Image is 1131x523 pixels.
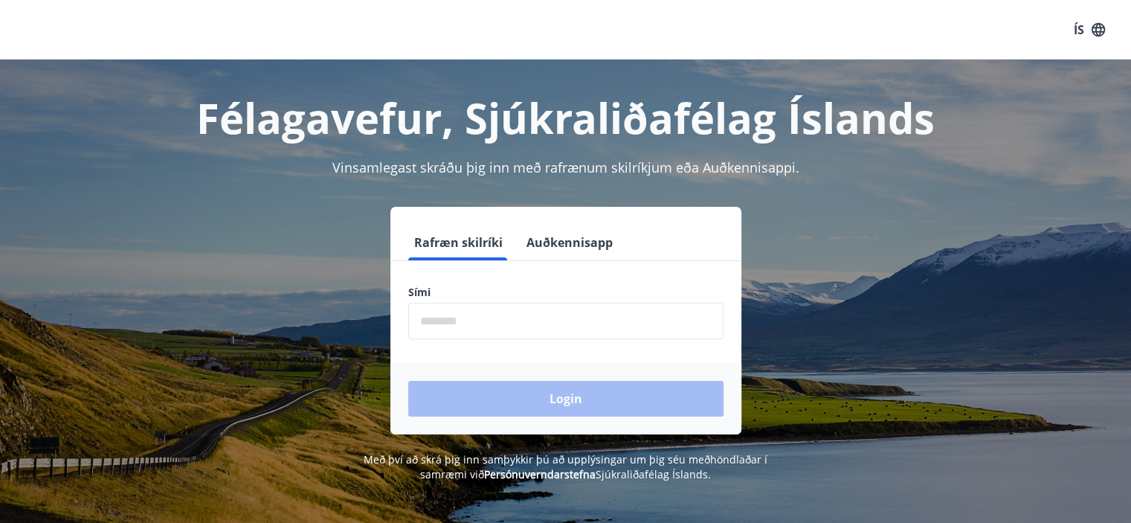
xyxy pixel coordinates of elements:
[332,158,799,176] span: Vinsamlegast skráðu þig inn með rafrænum skilríkjum eða Auðkennisappi.
[484,467,596,481] a: Persónuverndarstefna
[1066,16,1113,43] button: ÍS
[408,285,724,300] label: Sími
[48,89,1083,146] h1: Félagavefur, Sjúkraliðafélag Íslands
[521,225,619,260] button: Auðkennisapp
[408,225,509,260] button: Rafræn skilríki
[364,452,767,481] span: Með því að skrá þig inn samþykkir þú að upplýsingar um þig séu meðhöndlaðar í samræmi við Sjúkral...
